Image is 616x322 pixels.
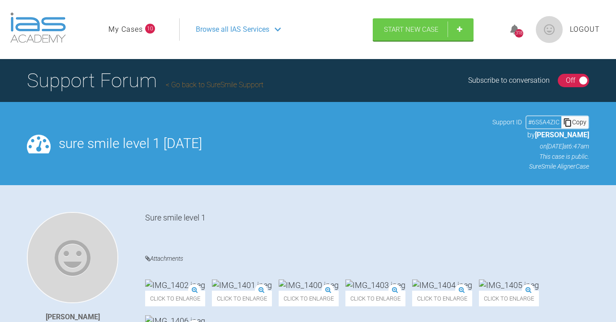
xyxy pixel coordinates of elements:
span: Click to enlarge [479,291,539,306]
span: Click to enlarge [279,291,339,306]
img: IMG_1401.jpeg [212,280,272,291]
p: by [492,129,589,141]
div: Subscribe to conversation [468,75,550,86]
span: Support ID [492,117,522,127]
img: logo-light.3e3ef733.png [10,13,66,43]
h4: Attachments [145,253,589,264]
span: [PERSON_NAME] [535,131,589,139]
span: 10 [145,24,155,34]
img: IMG_1402.jpeg [145,280,205,291]
img: IMG_1403.jpeg [345,280,405,291]
img: IMG_1404.jpeg [412,280,472,291]
img: IMG_1400.jpeg [279,280,339,291]
span: Click to enlarge [212,291,272,306]
img: IMG_1405.jpeg [479,280,539,291]
span: Click to enlarge [412,291,472,306]
span: Click to enlarge [145,291,205,306]
img: profile.png [536,16,563,43]
a: Logout [570,24,600,35]
a: Go back to SureSmile Support [166,80,263,89]
div: 318 [515,29,523,38]
p: SureSmile Aligner Case [492,161,589,171]
div: Copy [561,116,588,128]
a: Start New Case [373,18,474,41]
div: # 6S5A4ZIC [526,117,561,127]
h2: sure smile level 1 [DATE] [59,137,484,150]
p: on [DATE] at 6:47am [492,141,589,151]
img: Amna Sajad [27,212,118,303]
p: This case is public. [492,152,589,161]
a: My Cases [108,24,143,35]
span: Start New Case [384,25,439,34]
h1: Support Forum [27,65,263,96]
span: Browse all IAS Services [196,24,269,35]
div: Off [566,75,575,86]
div: Sure smile level 1 [145,212,589,240]
span: Click to enlarge [345,291,405,306]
